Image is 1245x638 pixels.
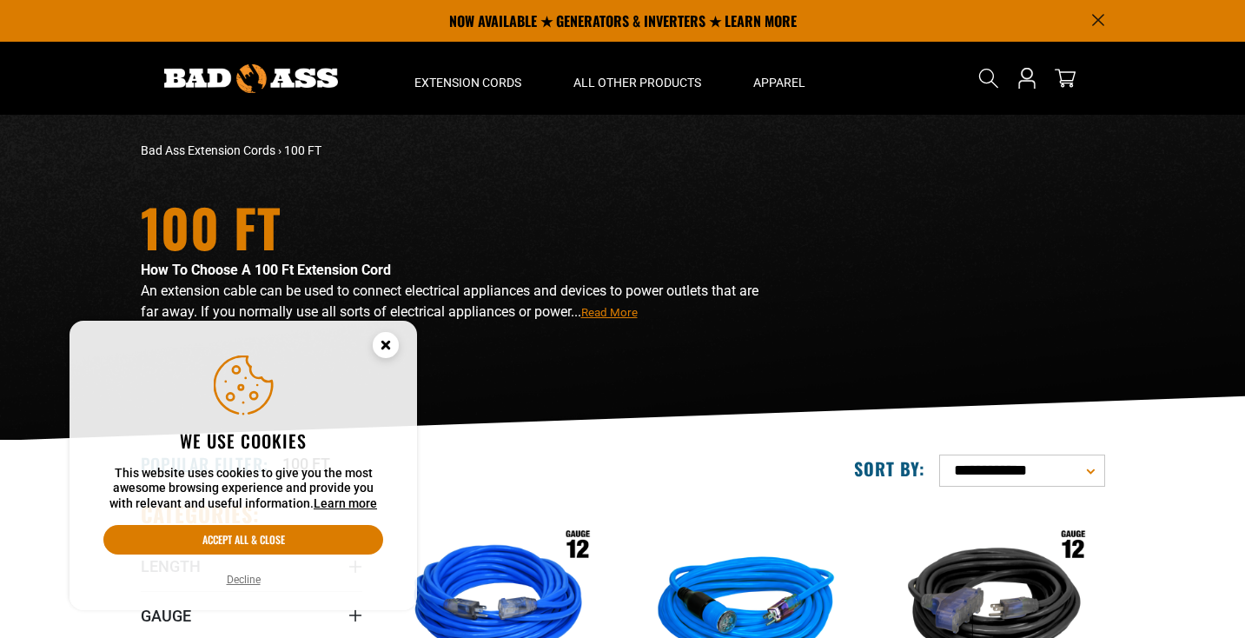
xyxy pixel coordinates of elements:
span: Gauge [141,606,191,626]
summary: All Other Products [547,42,727,115]
nav: breadcrumbs [141,142,775,160]
summary: Extension Cords [388,42,547,115]
button: Decline [222,571,266,588]
span: 100 FT [284,143,321,157]
a: Learn more [314,496,377,510]
img: Bad Ass Extension Cords [164,64,338,93]
span: Read More [581,306,638,319]
span: › [278,143,281,157]
summary: Search [975,64,1003,92]
aside: Cookie Consent [70,321,417,611]
p: An extension cable can be used to connect electrical appliances and devices to power outlets that... [141,281,775,322]
p: This website uses cookies to give you the most awesome browsing experience and provide you with r... [103,466,383,512]
h1: 100 FT [141,201,775,253]
span: All Other Products [573,75,701,90]
label: Sort by: [854,457,925,480]
summary: Apparel [727,42,831,115]
a: Bad Ass Extension Cords [141,143,275,157]
span: Extension Cords [414,75,521,90]
strong: How To Choose A 100 Ft Extension Cord [141,262,391,278]
span: Apparel [753,75,805,90]
h2: We use cookies [103,429,383,452]
button: Accept all & close [103,525,383,555]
